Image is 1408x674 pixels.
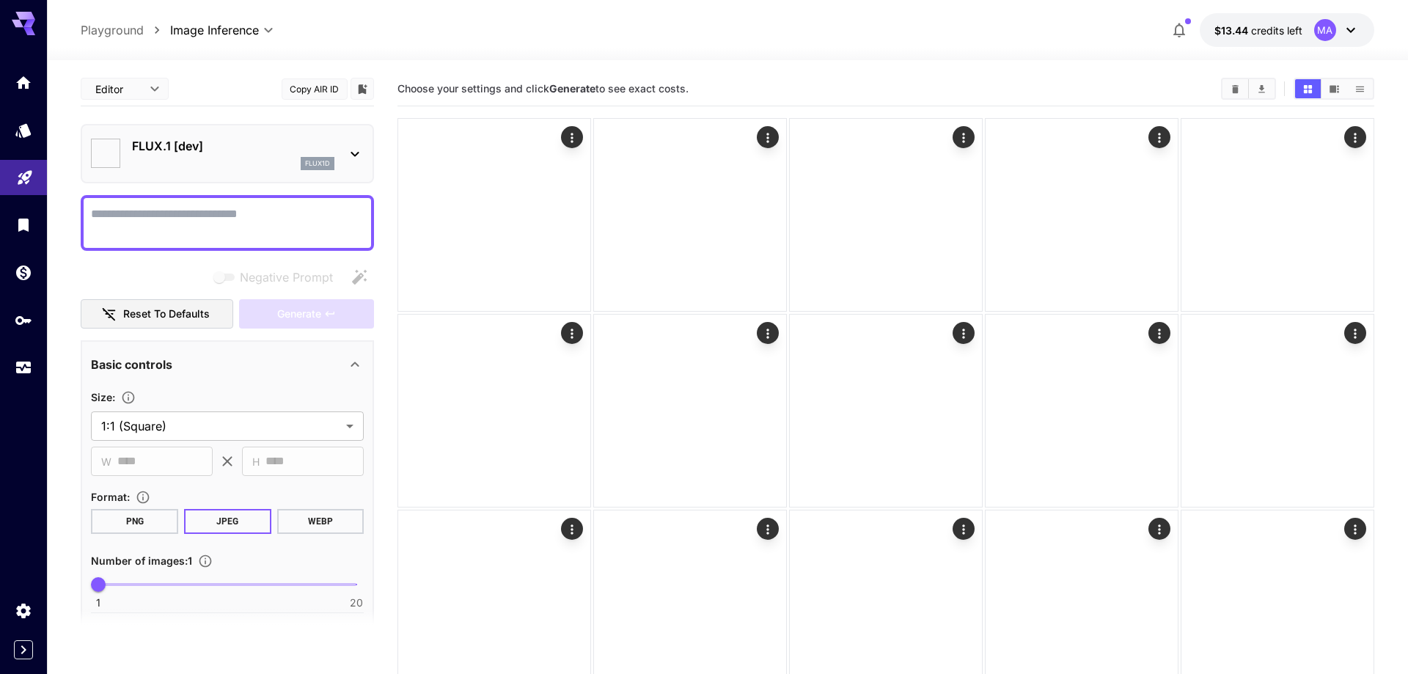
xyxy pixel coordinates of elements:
[1222,79,1248,98] button: Clear All
[130,490,156,505] button: Choose the file format for the output image.
[1148,322,1170,344] div: Actions
[14,640,33,659] button: Expand sidebar
[1347,79,1373,98] button: Show media in list view
[1344,126,1366,148] div: Actions
[1294,78,1374,100] div: Show media in grid viewShow media in video viewShow media in list view
[561,126,583,148] div: Actions
[95,81,141,97] span: Editor
[1214,23,1302,38] div: $13.44154
[15,359,32,377] div: Usage
[549,82,595,95] b: Generate
[15,263,32,282] div: Wallet
[184,509,271,534] button: JPEG
[397,82,689,95] span: Choose your settings and click to see exact costs.
[1344,322,1366,344] div: Actions
[15,311,32,329] div: API Keys
[561,518,583,540] div: Actions
[953,126,975,148] div: Actions
[1200,13,1374,47] button: $13.44154MA
[81,21,170,39] nav: breadcrumb
[953,322,975,344] div: Actions
[1314,19,1336,41] div: MA
[1148,518,1170,540] div: Actions
[91,509,178,534] button: PNG
[91,554,192,567] span: Number of images : 1
[15,121,32,139] div: Models
[305,158,330,169] p: flux1d
[1321,79,1347,98] button: Show media in video view
[91,347,364,382] div: Basic controls
[96,596,100,610] span: 1
[15,601,32,620] div: Settings
[282,78,348,100] button: Copy AIR ID
[1249,79,1275,98] button: Download All
[81,21,144,39] a: Playground
[81,299,233,329] button: Reset to defaults
[15,216,32,234] div: Library
[757,126,779,148] div: Actions
[1295,79,1321,98] button: Show media in grid view
[115,390,142,405] button: Adjust the dimensions of the generated image by specifying its width and height in pixels, or sel...
[1221,78,1276,100] div: Clear AllDownload All
[170,21,259,39] span: Image Inference
[1214,24,1251,37] span: $13.44
[1344,518,1366,540] div: Actions
[91,131,364,176] div: FLUX.1 [dev]flux1d
[15,73,32,92] div: Home
[356,80,369,98] button: Add to library
[350,596,363,610] span: 20
[91,356,172,373] p: Basic controls
[1251,24,1302,37] span: credits left
[252,453,260,470] span: H
[132,137,334,155] p: FLUX.1 [dev]
[16,164,34,182] div: Playground
[101,453,111,470] span: W
[757,518,779,540] div: Actions
[277,509,364,534] button: WEBP
[101,417,340,435] span: 1:1 (Square)
[561,322,583,344] div: Actions
[953,518,975,540] div: Actions
[91,391,115,403] span: Size :
[91,491,130,503] span: Format :
[192,554,219,568] button: Specify how many images to generate in a single request. Each image generation will be charged se...
[757,322,779,344] div: Actions
[1148,126,1170,148] div: Actions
